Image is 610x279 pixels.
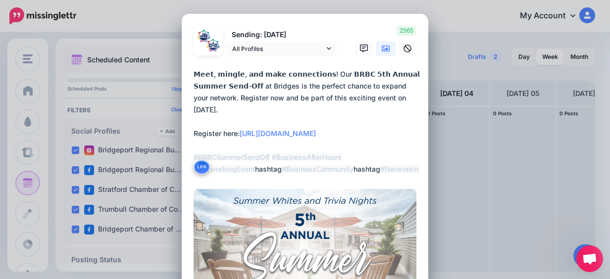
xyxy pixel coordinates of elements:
span: All Profiles [232,44,324,54]
div: 𝗠𝗲𝗲𝘁, 𝗺𝗶𝗻𝗴𝗹𝗲, 𝗮𝗻𝗱 𝗺𝗮𝗸𝗲 𝗰𝗼𝗻𝗻𝗲𝗰𝘁𝗶𝗼𝗻𝘀! Our 𝗕𝗥𝗕𝗖 𝟱𝘁𝗵 𝗔𝗻𝗻𝘂𝗮𝗹 𝗦𝘂𝗺𝗺𝗲𝗿 𝗦𝗲𝗻𝗱-𝗢𝗳𝗳 at Bridges is the perfect... [194,68,421,187]
a: All Profiles [227,42,336,56]
button: Link [194,159,210,174]
p: Sending: [DATE] [227,29,336,41]
img: 327480576_569671061427943_934468427801860524_n-bsa150318.png [206,38,220,52]
img: 326353443_583245609911355_7624060508075186304_n-bsa150316.png [197,29,211,43]
span: 2565 [397,26,416,36]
